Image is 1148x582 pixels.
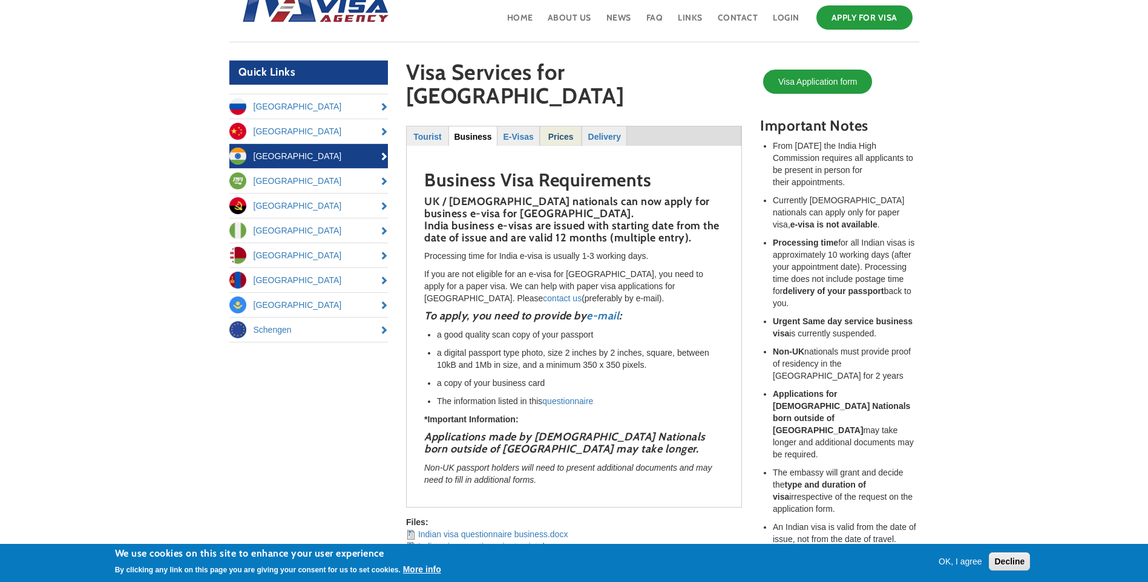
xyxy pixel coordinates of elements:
a: Indian visa questionnaire tourist.docx [418,541,557,551]
a: [GEOGRAPHIC_DATA] [229,194,389,218]
strong: E-Visas [503,132,533,142]
strong: delivery of your passport [782,286,884,296]
a: About Us [546,2,592,42]
a: e-mail [586,309,619,322]
li: a copy of your business card [437,377,724,389]
a: questionnaire [542,396,593,406]
button: Decline [989,552,1030,571]
li: An Indian visa is valid from the date of issue, not from the date of travel. [773,521,919,545]
a: [GEOGRAPHIC_DATA] [229,94,389,119]
li: may take longer and additional documents may be required. [773,388,919,460]
strong: Business [454,132,491,142]
a: [GEOGRAPHIC_DATA] [229,243,389,267]
a: Delivery [583,126,626,145]
p: By clicking any link on this page you are giving your consent for us to set cookies. [115,566,401,574]
strong: Non-UK [773,347,804,356]
a: [GEOGRAPHIC_DATA] [229,119,389,143]
img: application/vnd.openxmlformats-officedocument.wordprocessingml.document [406,542,416,552]
a: Schengen [229,318,389,342]
strong: Delivery [588,132,621,142]
li: is currently suspended. [773,315,919,339]
li: for all Indian visas is approximately 10 working days (after your appointment date). Processing t... [773,237,919,309]
a: Indian visa questionnaire business.docx [418,529,568,539]
button: OK, I agree [934,555,987,567]
strong: e-visa is not available [790,220,877,229]
div: Files: [406,516,742,528]
h2: We use cookies on this site to enhance your user experience [115,547,441,560]
strong: Tourist [413,132,441,142]
a: [GEOGRAPHIC_DATA] [229,293,389,317]
strong: Urgent Same day service business visa [773,316,913,338]
a: Home [506,2,534,42]
img: application/vnd.openxmlformats-officedocument.wordprocessingml.document [406,530,416,540]
em: Non-UK passport holders will need to present additional documents and may need to fill in additio... [424,463,712,485]
li: a digital passport type photo, size 2 inches by 2 inches, square, between 10kB and 1Mb in size, a... [437,347,724,371]
a: E-Visas [498,126,539,145]
a: Login [772,2,801,42]
a: [GEOGRAPHIC_DATA] [229,169,389,193]
strong: Prices [548,132,574,142]
a: [GEOGRAPHIC_DATA] [229,144,389,168]
a: FAQ [645,2,664,42]
strong: Processing time [773,238,838,247]
strong: *Important Information: [424,414,519,424]
h4: UK / [DEMOGRAPHIC_DATA] nationals can now apply for business e-visa for [GEOGRAPHIC_DATA]. India ... [424,196,724,244]
li: The embassy will grant and decide the irrespective of the request on the application form. [773,466,919,515]
a: Contact [717,2,759,42]
button: More info [403,563,441,575]
a: News [605,2,632,42]
li: Currently [DEMOGRAPHIC_DATA] nationals can apply only for paper visa, . [773,194,919,231]
li: The information listed in this [437,395,724,407]
strong: type and duration of visa [773,480,866,502]
li: From [DATE] the India High Commission requires all applicants to be present in person for their a... [773,140,919,188]
a: [GEOGRAPHIC_DATA] [229,218,389,243]
a: Tourist [407,126,448,145]
strong: To apply, you need to provide by : [424,309,622,322]
a: [GEOGRAPHIC_DATA] [229,268,389,292]
li: a good quality scan copy of your passport [437,329,724,341]
a: Visa Application form [763,70,872,94]
a: contact us [543,293,582,303]
a: Business [449,126,497,145]
p: Processing time for India e-visa is usually 1-3 working days. [424,250,724,262]
strong: Applications for [DEMOGRAPHIC_DATA] Nationals born outside of [GEOGRAPHIC_DATA] [773,389,910,435]
h2: Business Visa Requirements [424,170,724,190]
em: Applications made by [DEMOGRAPHIC_DATA] Nationals born outside of [GEOGRAPHIC_DATA] may take longer. [424,430,706,456]
a: Prices [540,126,581,145]
p: If you are not eligible for an e-visa for [GEOGRAPHIC_DATA], you need to apply for a paper visa. ... [424,268,724,304]
h1: Visa Services for [GEOGRAPHIC_DATA] [406,60,742,114]
h3: Important Notes [760,118,919,134]
a: Apply for Visa [816,5,913,30]
a: Links [677,2,704,42]
li: nationals must provide proof of residency in the [GEOGRAPHIC_DATA] for 2 years [773,345,919,382]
